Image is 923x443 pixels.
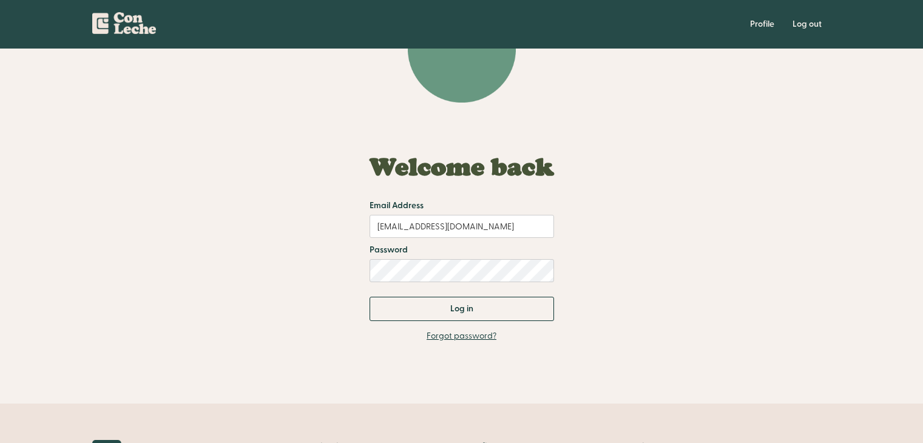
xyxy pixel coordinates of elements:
[92,6,156,39] a: home
[370,297,554,321] input: Log in
[370,154,554,180] h1: Welcome back
[741,6,783,42] a: Profile
[370,244,408,256] label: Password
[427,330,496,342] a: Forgot password?
[370,200,424,212] label: Email Address
[370,215,554,238] input: Email
[783,6,831,42] a: Log out
[370,141,554,321] form: Email Form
